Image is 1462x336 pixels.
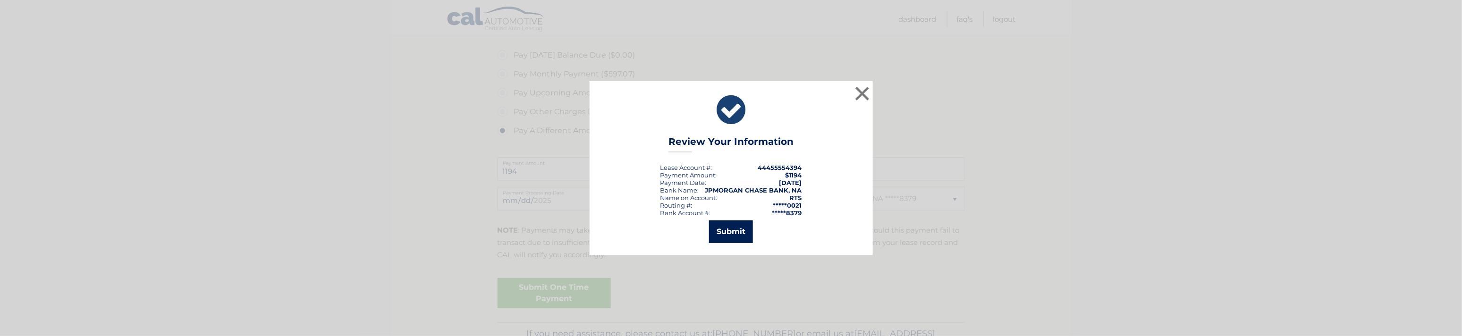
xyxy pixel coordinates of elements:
[705,186,802,194] strong: JPMORGAN CHASE BANK, NA
[660,186,699,194] div: Bank Name:
[709,220,753,243] button: Submit
[758,164,802,171] strong: 44455554394
[786,171,802,179] span: $1194
[660,179,705,186] span: Payment Date
[779,179,802,186] span: [DATE]
[668,136,794,152] h3: Review Your Information
[660,164,712,171] div: Lease Account #:
[660,179,707,186] div: :
[660,202,693,209] div: Routing #:
[660,209,711,217] div: Bank Account #:
[660,171,717,179] div: Payment Amount:
[853,84,872,103] button: ×
[790,194,802,202] strong: RTS
[660,194,718,202] div: Name on Account:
